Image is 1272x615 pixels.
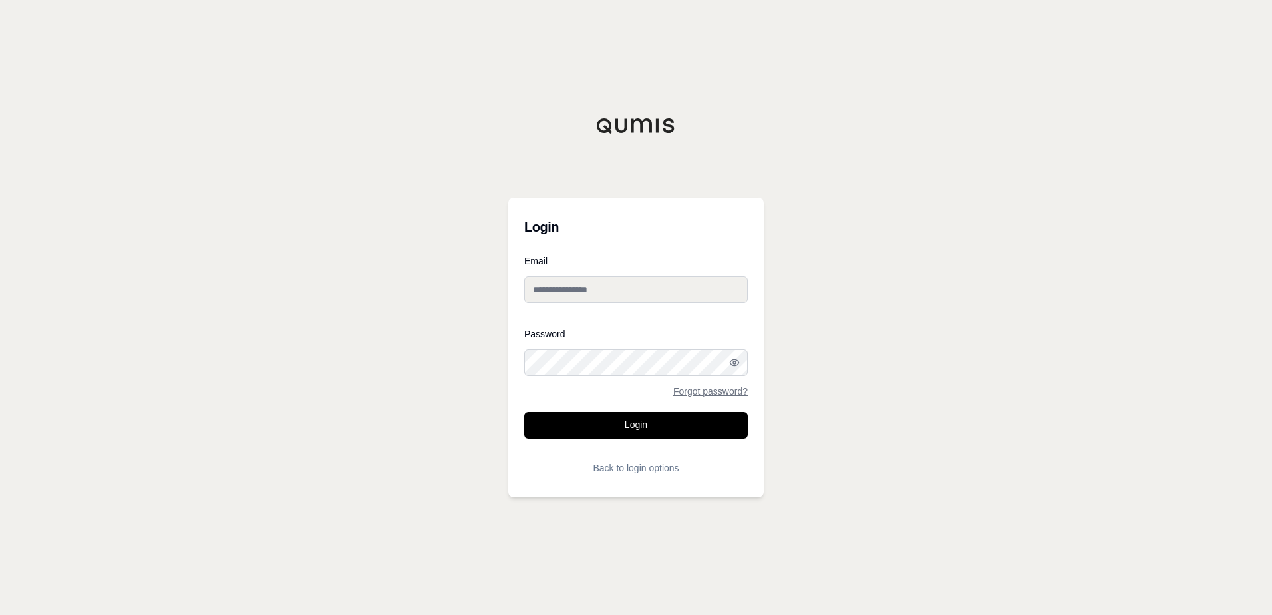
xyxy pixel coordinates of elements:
[524,214,748,240] h3: Login
[673,387,748,396] a: Forgot password?
[596,118,676,134] img: Qumis
[524,256,748,266] label: Email
[524,455,748,481] button: Back to login options
[524,329,748,339] label: Password
[524,412,748,439] button: Login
